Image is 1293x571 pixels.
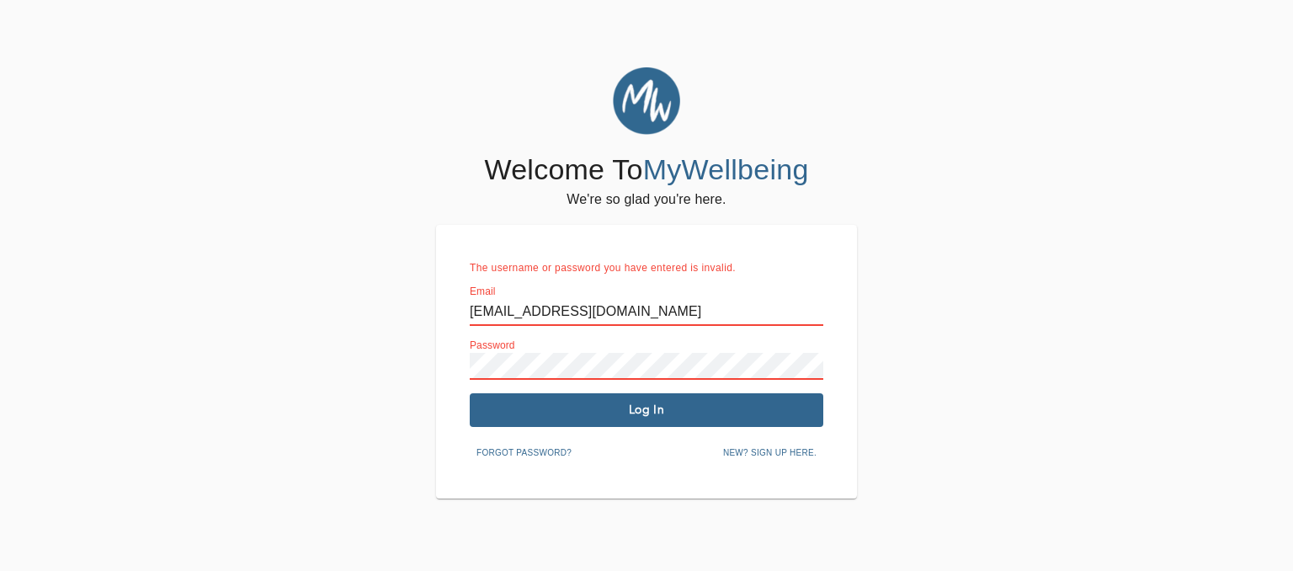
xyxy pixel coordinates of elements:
span: MyWellbeing [643,153,809,185]
img: MyWellbeing [613,67,680,135]
a: Forgot password? [470,445,578,458]
h6: We're so glad you're here. [567,188,726,211]
button: Forgot password? [470,440,578,466]
h4: Welcome To [484,152,808,188]
button: New? Sign up here. [716,440,823,466]
span: The username or password you have entered is invalid. [470,262,736,274]
button: Log In [470,393,823,427]
span: New? Sign up here. [723,446,817,461]
label: Email [470,286,496,296]
span: Log In [476,402,817,418]
span: Forgot password? [476,446,572,461]
label: Password [470,340,515,350]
